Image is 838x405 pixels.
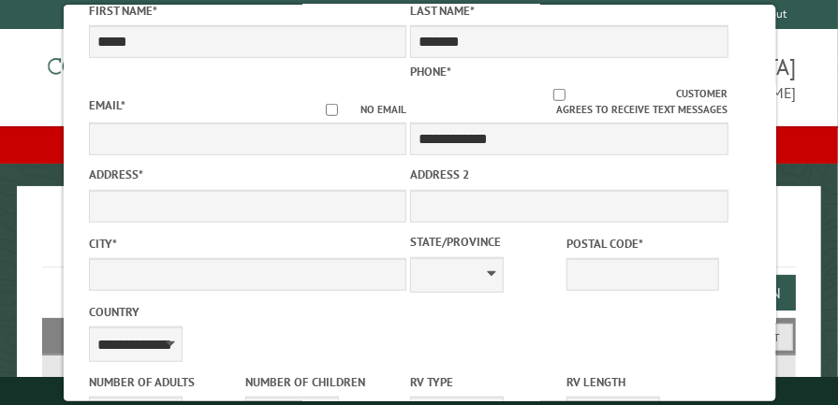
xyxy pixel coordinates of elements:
[409,64,450,80] label: Phone
[409,86,727,118] label: Customer agrees to receive text messages
[88,235,405,253] label: City
[88,166,405,183] label: Address
[42,36,276,109] img: Campground Commander
[302,102,405,118] label: No email
[566,235,718,253] label: Postal Code
[302,104,360,116] input: No email
[441,89,675,101] input: Customer agrees to receive text messages
[409,233,562,251] label: State/Province
[42,216,797,268] h1: Reservations
[42,318,797,354] h2: Filters
[88,2,405,20] label: First Name
[88,373,241,391] label: Number of Adults
[88,97,125,113] label: Email
[244,373,397,391] label: Number of Children
[88,303,405,321] label: Country
[409,373,562,391] label: RV Type
[409,166,727,183] label: Address 2
[566,373,718,391] label: RV Length
[409,2,727,20] label: Last Name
